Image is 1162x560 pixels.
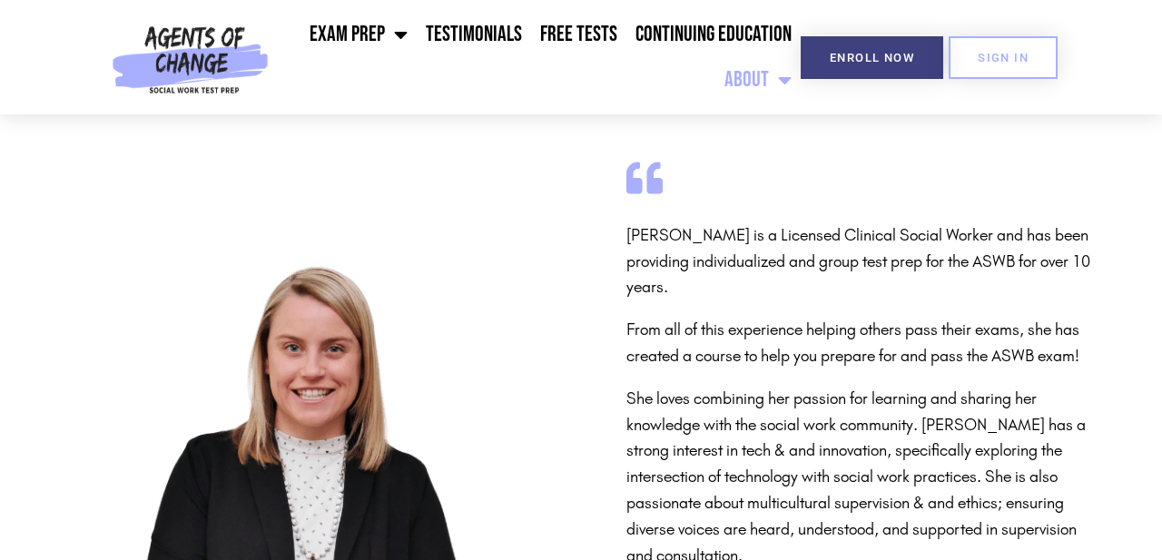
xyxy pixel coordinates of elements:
nav: Menu [276,12,801,103]
a: About [715,57,801,103]
a: Free Tests [531,12,626,57]
a: SIGN IN [949,36,1058,79]
span: Enroll Now [830,52,914,64]
span: SIGN IN [978,52,1029,64]
p: From all of this experience helping others pass their exams, she has created a course to help you... [626,317,1098,369]
a: Continuing Education [626,12,801,57]
a: Enroll Now [801,36,943,79]
a: Testimonials [417,12,531,57]
a: Exam Prep [300,12,417,57]
p: [PERSON_NAME] is a Licensed Clinical Social Worker and has been providing individualized and grou... [626,222,1098,300]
